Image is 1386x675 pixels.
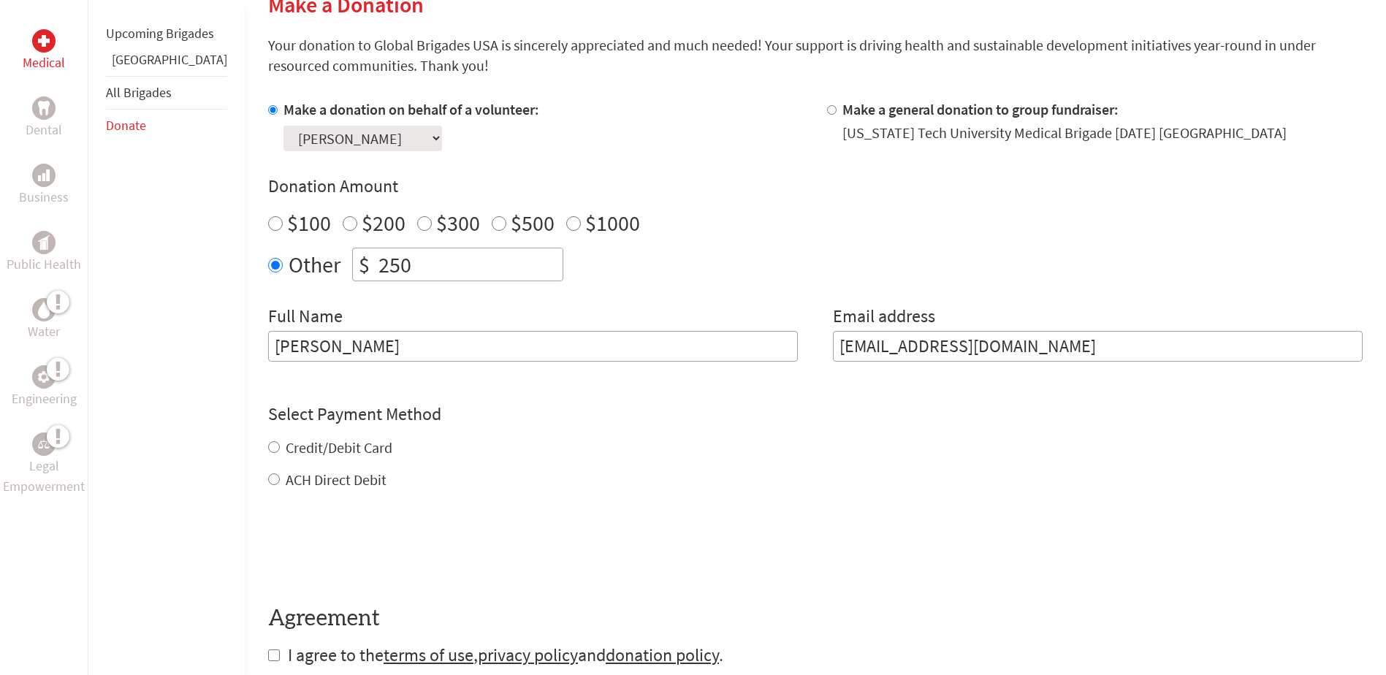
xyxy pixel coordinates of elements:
img: Dental [38,101,50,115]
label: $300 [436,209,480,237]
input: Enter Amount [376,248,563,281]
img: Legal Empowerment [38,440,50,449]
a: WaterWater [28,298,60,342]
li: Ghana [106,50,227,76]
div: Business [32,164,56,187]
div: $ [353,248,376,281]
li: Donate [106,110,227,142]
iframe: reCAPTCHA [268,519,490,576]
p: Water [28,321,60,342]
label: $100 [287,209,331,237]
label: Make a general donation to group fundraiser: [842,100,1119,118]
span: I agree to the , and . [288,644,723,666]
h4: Donation Amount [268,175,1363,198]
label: Full Name [268,305,343,331]
div: Public Health [32,231,56,254]
label: $500 [511,209,555,237]
h4: Agreement [268,606,1363,632]
p: Dental [26,120,62,140]
label: ACH Direct Debit [286,470,387,489]
a: Donate [106,117,146,134]
img: Water [38,301,50,318]
div: Water [32,298,56,321]
a: BusinessBusiness [19,164,69,207]
label: Make a donation on behalf of a volunteer: [283,100,539,118]
a: terms of use [384,644,473,666]
a: MedicalMedical [23,29,65,73]
a: privacy policy [478,644,578,666]
div: Medical [32,29,56,53]
a: Upcoming Brigades [106,25,214,42]
img: Public Health [38,235,50,250]
div: Engineering [32,365,56,389]
input: Your Email [833,331,1363,362]
p: Business [19,187,69,207]
a: DentalDental [26,96,62,140]
a: Public HealthPublic Health [7,231,81,275]
div: Dental [32,96,56,120]
div: [US_STATE] Tech University Medical Brigade [DATE] [GEOGRAPHIC_DATA] [842,123,1287,143]
a: All Brigades [106,84,172,101]
label: Credit/Debit Card [286,438,392,457]
p: Medical [23,53,65,73]
p: Public Health [7,254,81,275]
input: Enter Full Name [268,331,798,362]
a: EngineeringEngineering [12,365,77,409]
div: Legal Empowerment [32,432,56,456]
label: Email address [833,305,935,331]
img: Medical [38,35,50,47]
a: Legal EmpowermentLegal Empowerment [3,432,85,497]
label: Other [289,248,340,281]
label: $1000 [585,209,640,237]
li: Upcoming Brigades [106,18,227,50]
a: donation policy [606,644,719,666]
img: Business [38,169,50,181]
p: Your donation to Global Brigades USA is sincerely appreciated and much needed! Your support is dr... [268,35,1363,76]
h4: Select Payment Method [268,403,1363,426]
img: Engineering [38,371,50,383]
a: [GEOGRAPHIC_DATA] [112,51,227,68]
p: Engineering [12,389,77,409]
p: Legal Empowerment [3,456,85,497]
li: All Brigades [106,76,227,110]
label: $200 [362,209,405,237]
